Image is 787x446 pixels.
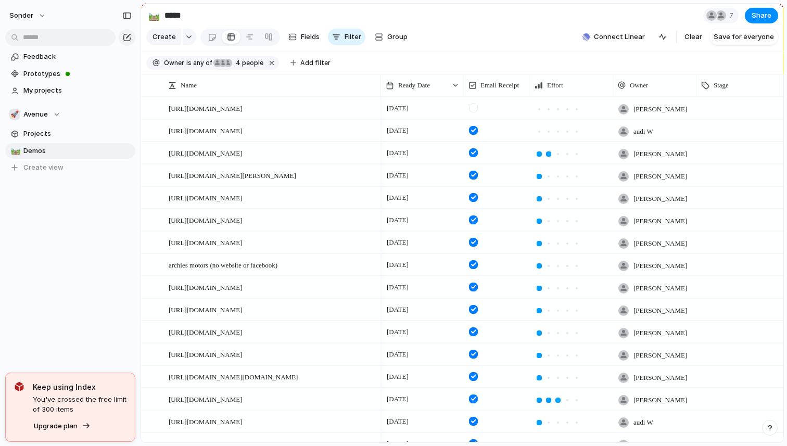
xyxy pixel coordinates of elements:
[633,194,687,204] span: [PERSON_NAME]
[370,29,413,45] button: Group
[33,394,126,415] span: You've crossed the free limit of 300 items
[633,373,687,383] span: [PERSON_NAME]
[23,162,64,173] span: Create view
[184,57,214,69] button: isany of
[5,160,135,175] button: Create view
[384,169,411,182] span: [DATE]
[169,192,243,203] span: [URL][DOMAIN_NAME]
[633,328,687,338] span: [PERSON_NAME]
[5,83,135,98] a: My projects
[633,283,687,294] span: [PERSON_NAME]
[752,10,771,21] span: Share
[284,56,337,70] button: Add filter
[398,80,430,91] span: Ready Date
[233,58,263,68] span: people
[384,415,411,428] span: [DATE]
[33,381,126,392] span: Keep using Index
[714,32,774,42] span: Save for everyone
[633,126,653,137] span: audi W
[23,129,132,139] span: Projects
[169,259,277,271] span: archies motors (no website or facebook)
[233,59,242,67] span: 4
[680,29,706,45] button: Clear
[300,58,331,68] span: Add filter
[164,58,184,68] span: Owner
[384,371,411,383] span: [DATE]
[9,146,20,156] button: 🛤️
[328,29,365,45] button: Filter
[384,147,411,159] span: [DATE]
[633,149,687,159] span: [PERSON_NAME]
[594,32,645,42] span: Connect Linear
[169,281,243,293] span: [URL][DOMAIN_NAME]
[745,8,778,23] button: Share
[384,348,411,361] span: [DATE]
[633,104,687,114] span: [PERSON_NAME]
[633,171,687,182] span: [PERSON_NAME]
[633,350,687,361] span: [PERSON_NAME]
[34,421,78,431] span: Upgrade plan
[9,10,33,21] span: sonder
[169,124,243,136] span: [URL][DOMAIN_NAME]
[633,305,687,316] span: [PERSON_NAME]
[633,417,653,428] span: audi W
[169,169,296,181] span: [URL][DOMAIN_NAME][PERSON_NAME]
[633,395,687,405] span: [PERSON_NAME]
[23,146,132,156] span: Demos
[169,393,243,405] span: [URL][DOMAIN_NAME]
[384,124,411,137] span: [DATE]
[169,303,243,315] span: [URL][DOMAIN_NAME]
[186,58,192,68] span: is
[301,32,320,42] span: Fields
[384,281,411,294] span: [DATE]
[169,415,243,427] span: [URL][DOMAIN_NAME]
[181,80,197,91] span: Name
[9,109,20,120] div: 🚀
[384,102,411,114] span: [DATE]
[5,143,135,159] a: 🛤️Demos
[5,49,135,65] a: Feedback
[23,109,48,120] span: Avenue
[146,29,181,45] button: Create
[169,147,243,159] span: [URL][DOMAIN_NAME]
[192,58,212,68] span: any of
[146,7,162,24] button: 🛤️
[384,236,411,249] span: [DATE]
[709,29,778,45] button: Save for everyone
[31,419,94,434] button: Upgrade plan
[169,348,243,360] span: [URL][DOMAIN_NAME]
[578,29,649,45] button: Connect Linear
[345,32,361,42] span: Filter
[5,66,135,82] a: Prototypes
[5,107,135,122] button: 🚀Avenue
[23,52,132,62] span: Feedback
[729,10,737,21] span: 7
[169,326,243,338] span: [URL][DOMAIN_NAME]
[684,32,702,42] span: Clear
[547,80,563,91] span: Effort
[384,303,411,316] span: [DATE]
[384,192,411,204] span: [DATE]
[213,57,265,69] button: 4 people
[169,371,298,383] span: [URL][DOMAIN_NAME][DOMAIN_NAME]
[633,216,687,226] span: [PERSON_NAME]
[714,80,729,91] span: Stage
[387,32,408,42] span: Group
[169,214,243,226] span: [URL][DOMAIN_NAME]
[480,80,519,91] span: Email Receipt
[384,326,411,338] span: [DATE]
[630,80,648,91] span: Owner
[148,8,160,22] div: 🛤️
[23,69,132,79] span: Prototypes
[169,236,243,248] span: [URL][DOMAIN_NAME]
[11,145,18,157] div: 🛤️
[633,238,687,249] span: [PERSON_NAME]
[633,261,687,271] span: [PERSON_NAME]
[169,102,243,114] span: [URL][DOMAIN_NAME]
[5,126,135,142] a: Projects
[23,85,132,96] span: My projects
[384,393,411,405] span: [DATE]
[384,214,411,226] span: [DATE]
[5,7,52,24] button: sonder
